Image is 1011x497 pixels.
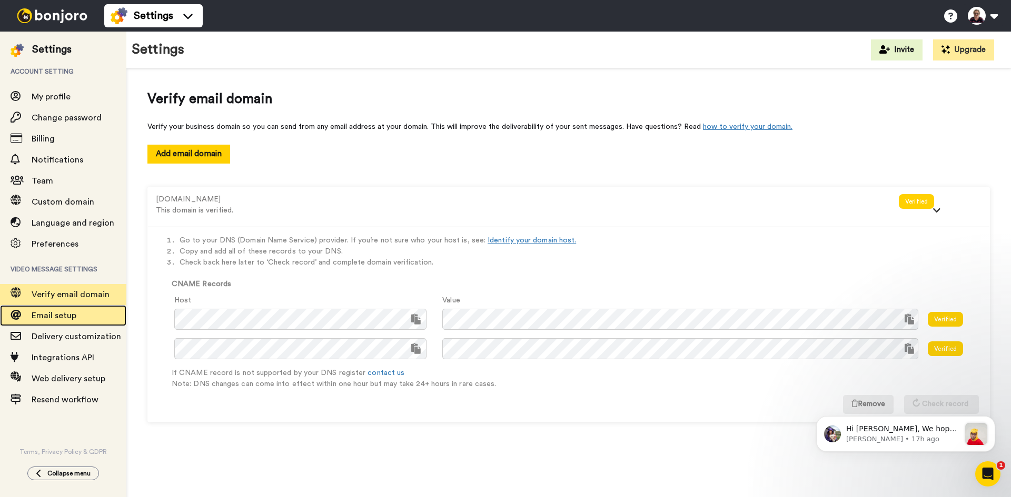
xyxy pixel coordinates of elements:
span: Resend workflow [32,395,98,404]
div: [DOMAIN_NAME] [156,194,899,205]
a: contact us [368,369,404,377]
span: Hi [PERSON_NAME], We hope you and your customers have been having a great time with [PERSON_NAME]... [46,29,160,216]
li: Copy and add all of these records to your DNS. [180,246,979,257]
label: Host [174,295,191,306]
button: Upgrade [933,39,994,60]
span: Verify email domain [32,290,110,299]
span: Email setup [32,311,76,320]
span: Billing [32,135,55,143]
h1: Settings [132,42,184,57]
button: Add email domain [147,145,230,163]
span: Settings [134,8,173,23]
button: Invite [871,39,923,60]
span: Collapse menu [47,469,91,478]
span: Delivery customization [32,332,121,341]
span: Custom domain [32,198,94,206]
span: 1 [997,461,1005,470]
span: Preferences [32,240,78,248]
img: settings-colored.svg [111,7,127,24]
a: [DOMAIN_NAME]This domain is verified.Verified [156,195,982,203]
div: Verified [899,194,934,209]
span: Notifications [32,156,83,164]
div: Settings [32,42,72,57]
img: bj-logo-header-white.svg [13,8,92,23]
p: Message from Amy, sent 17h ago [46,39,160,49]
span: Verify email domain [147,89,990,109]
span: Language and region [32,219,114,227]
span: Change password [32,114,102,122]
li: Check back here later to ‘Check record’ and complete domain verification. [180,257,979,268]
a: Identify your domain host. [488,237,576,244]
span: Web delivery setup [32,374,105,383]
span: Integrations API [32,353,94,362]
b: CNAME Records [172,280,231,288]
div: Verified [928,312,963,327]
li: Go to your DNS (Domain Name Service) provider. If you’re not sure who your host is, see: [180,235,979,246]
button: Collapse menu [27,466,99,480]
span: Team [32,177,53,185]
div: Verify your business domain so you can send from any email address at your domain. This will impr... [147,121,990,132]
div: Verified [928,341,963,356]
label: Value [442,295,460,306]
p: This domain is verified. [156,205,899,216]
iframe: Intercom live chat [975,461,1000,486]
a: how to verify your domain. [703,123,792,130]
iframe: Intercom notifications message [800,395,1011,469]
p: Note: DNS changes can come into effect within one hour but may take 24+ hours in rare cases. [172,379,979,390]
span: My profile [32,93,71,101]
img: settings-colored.svg [11,44,24,57]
